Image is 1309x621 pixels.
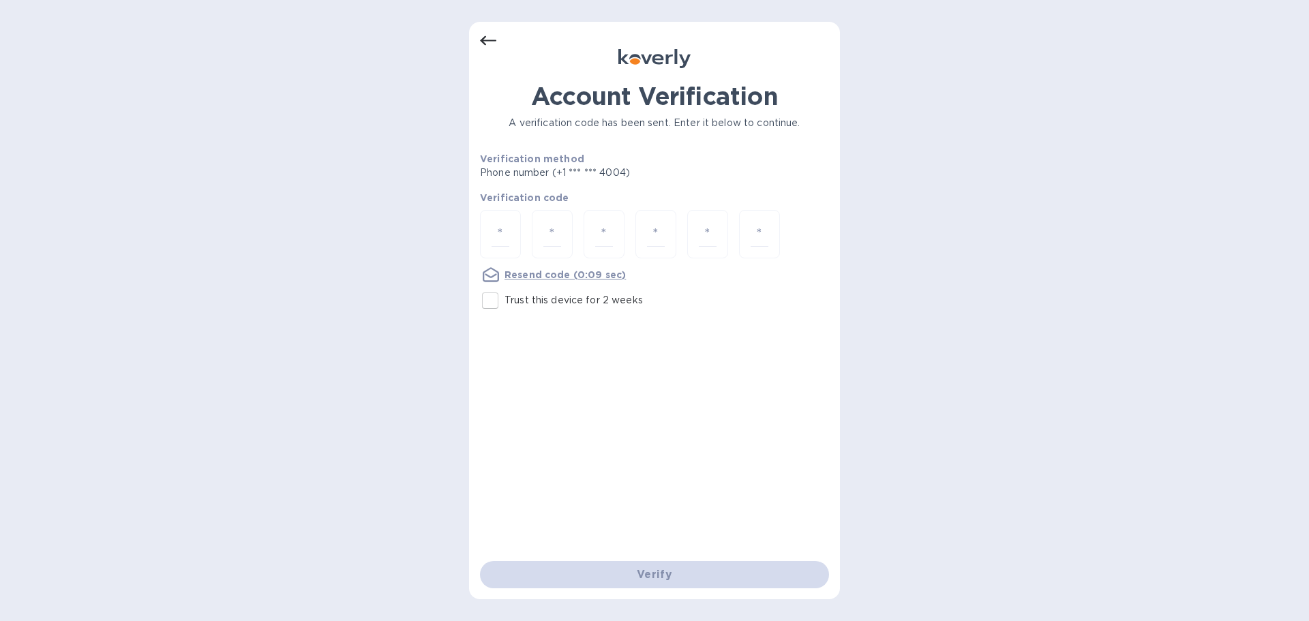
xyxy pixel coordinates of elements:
[480,82,829,110] h1: Account Verification
[480,191,829,205] p: Verification code
[505,293,643,307] p: Trust this device for 2 weeks
[480,166,734,180] p: Phone number (+1 *** *** 4004)
[505,269,626,280] u: Resend code (0:09 sec)
[480,153,584,164] b: Verification method
[480,116,829,130] p: A verification code has been sent. Enter it below to continue.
